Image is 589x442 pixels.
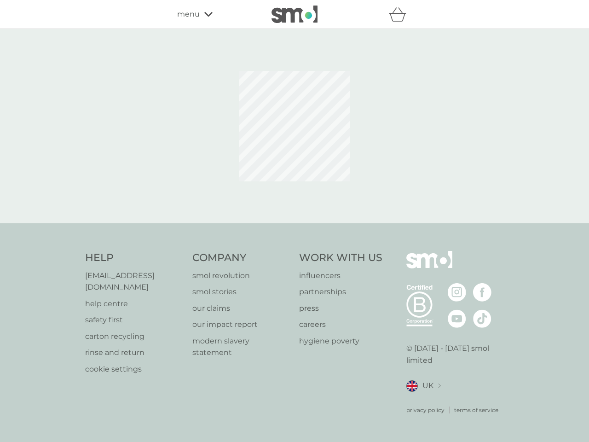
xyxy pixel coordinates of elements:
h4: Help [85,251,183,265]
img: UK flag [406,380,418,392]
span: UK [422,380,433,392]
a: privacy policy [406,406,445,414]
img: select a new location [438,384,441,389]
a: careers [299,319,382,331]
span: menu [177,8,200,20]
img: visit the smol Tiktok page [473,309,491,328]
p: © [DATE] - [DATE] smol limited [406,343,504,366]
a: press [299,302,382,314]
a: terms of service [454,406,498,414]
a: our impact report [192,319,290,331]
img: visit the smol Instagram page [448,283,466,302]
a: safety first [85,314,183,326]
img: smol [271,6,318,23]
h4: Company [192,251,290,265]
a: smol revolution [192,270,290,282]
a: carton recycling [85,331,183,343]
a: partnerships [299,286,382,298]
a: help centre [85,298,183,310]
h4: Work With Us [299,251,382,265]
a: modern slavery statement [192,335,290,359]
a: rinse and return [85,347,183,359]
a: smol stories [192,286,290,298]
a: influencers [299,270,382,282]
a: cookie settings [85,363,183,375]
a: [EMAIL_ADDRESS][DOMAIN_NAME] [85,270,183,293]
a: our claims [192,302,290,314]
div: basket [389,5,412,23]
img: visit the smol Facebook page [473,283,491,302]
img: visit the smol Youtube page [448,309,466,328]
a: hygiene poverty [299,335,382,347]
img: smol [406,251,452,282]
